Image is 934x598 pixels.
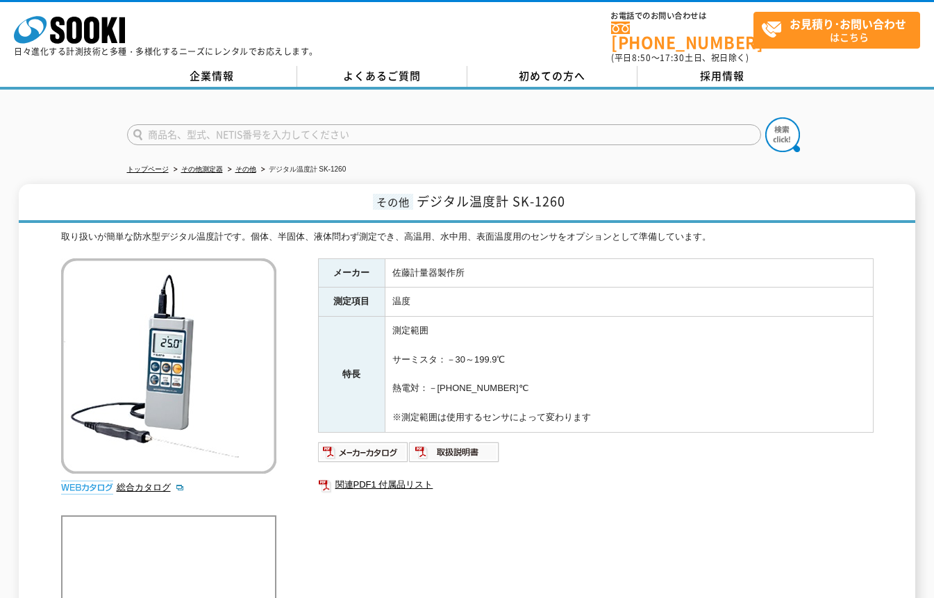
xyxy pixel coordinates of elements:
p: 日々進化する計測技術と多種・多様化するニーズにレンタルでお応えします。 [14,47,318,56]
th: 測定項目 [318,288,385,317]
a: その他測定器 [181,165,223,173]
strong: お見積り･お問い合わせ [790,15,906,32]
th: メーカー [318,258,385,288]
td: 温度 [385,288,873,317]
span: 8:50 [632,51,651,64]
div: 取り扱いが簡単な防水型デジタル温度計です。個体、半固体、液体問わず測定でき、高温用、水中用、表面温度用のセンサをオプションとして準備しています。 [61,230,874,244]
li: デジタル温度計 SK-1260 [258,163,347,177]
td: 佐藤計量器製作所 [385,258,873,288]
a: よくあるご質問 [297,66,467,87]
a: [PHONE_NUMBER] [611,22,753,50]
a: 企業情報 [127,66,297,87]
img: 取扱説明書 [409,441,500,463]
span: 初めての方へ [519,68,585,83]
span: デジタル温度計 SK-1260 [417,192,565,210]
span: (平日 ～ 土日、祝日除く) [611,51,749,64]
span: お電話でのお問い合わせは [611,12,753,20]
img: btn_search.png [765,117,800,152]
a: その他 [235,165,256,173]
a: 採用情報 [637,66,808,87]
img: デジタル温度計 SK-1260 [61,258,276,474]
a: 初めての方へ [467,66,637,87]
a: 総合カタログ [117,482,185,492]
span: はこちら [761,13,919,47]
img: メーカーカタログ [318,441,409,463]
span: その他 [373,194,413,210]
th: 特長 [318,317,385,433]
a: 関連PDF1 付属品リスト [318,476,874,494]
a: トップページ [127,165,169,173]
a: 取扱説明書 [409,450,500,460]
span: 17:30 [660,51,685,64]
img: webカタログ [61,481,113,495]
a: メーカーカタログ [318,450,409,460]
a: お見積り･お問い合わせはこちら [753,12,920,49]
input: 商品名、型式、NETIS番号を入力してください [127,124,761,145]
td: 測定範囲 サーミスタ：－30～199.9℃ 熱電対：－[PHONE_NUMBER]℃ ※測定範囲は使用するセンサによって変わります [385,317,873,433]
